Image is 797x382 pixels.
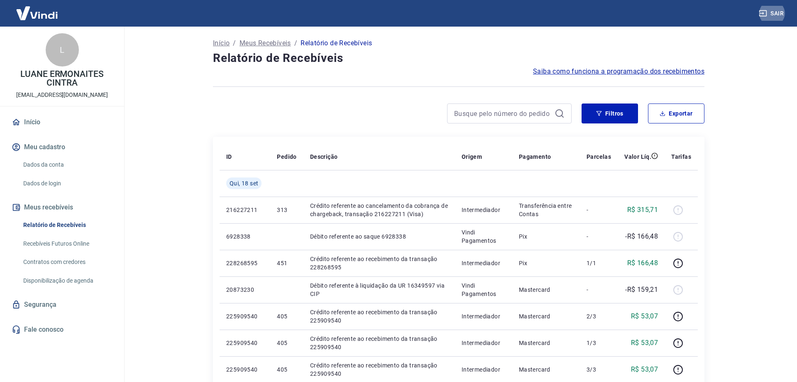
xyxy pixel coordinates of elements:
[310,281,448,298] p: Débito referente à liquidação da UR 16349597 via CIP
[462,281,506,298] p: Vindi Pagamentos
[226,232,264,241] p: 6928338
[587,365,611,374] p: 3/3
[631,365,658,375] p: R$ 53,07
[627,258,658,268] p: R$ 166,48
[625,232,658,242] p: -R$ 166,48
[587,312,611,320] p: 2/3
[294,38,297,48] p: /
[277,153,296,161] p: Pedido
[454,107,551,120] input: Busque pelo número do pedido
[462,339,506,347] p: Intermediador
[625,285,658,295] p: -R$ 159,21
[310,361,448,378] p: Crédito referente ao recebimento da transação 225909540
[587,153,611,161] p: Parcelas
[226,153,232,161] p: ID
[587,259,611,267] p: 1/1
[10,296,114,314] a: Segurança
[46,33,79,67] div: L
[310,232,448,241] p: Débito referente ao saque 6928338
[757,6,787,21] button: Sair
[519,365,573,374] p: Mastercard
[213,50,704,67] h4: Relatório de Recebíveis
[230,179,258,187] span: Qui, 18 set
[624,153,651,161] p: Valor Líq.
[10,113,114,131] a: Início
[519,312,573,320] p: Mastercard
[519,339,573,347] p: Mastercard
[277,312,296,320] p: 405
[519,286,573,294] p: Mastercard
[671,153,691,161] p: Tarifas
[226,259,264,267] p: 228268595
[310,153,338,161] p: Descrição
[310,335,448,351] p: Crédito referente ao recebimento da transação 225909540
[20,254,114,271] a: Contratos com credores
[20,235,114,252] a: Recebíveis Futuros Online
[310,308,448,325] p: Crédito referente ao recebimento da transação 225909540
[10,198,114,217] button: Meus recebíveis
[277,365,296,374] p: 405
[226,286,264,294] p: 20873230
[587,339,611,347] p: 1/3
[226,365,264,374] p: 225909540
[462,206,506,214] p: Intermediador
[20,272,114,289] a: Disponibilização de agenda
[226,312,264,320] p: 225909540
[519,232,573,241] p: Pix
[20,175,114,192] a: Dados de login
[519,259,573,267] p: Pix
[240,38,291,48] a: Meus Recebíveis
[631,311,658,321] p: R$ 53,07
[7,70,117,87] p: LUANE ERMONAITES CINTRA
[277,206,296,214] p: 313
[310,255,448,271] p: Crédito referente ao recebimento da transação 228268595
[462,312,506,320] p: Intermediador
[226,339,264,347] p: 225909540
[16,91,108,99] p: [EMAIL_ADDRESS][DOMAIN_NAME]
[519,202,573,218] p: Transferência entre Contas
[20,217,114,234] a: Relatório de Recebíveis
[587,232,611,241] p: -
[587,286,611,294] p: -
[462,365,506,374] p: Intermediador
[213,38,230,48] a: Início
[648,104,704,123] button: Exportar
[519,153,551,161] p: Pagamento
[462,259,506,267] p: Intermediador
[301,38,372,48] p: Relatório de Recebíveis
[462,153,482,161] p: Origem
[631,338,658,348] p: R$ 53,07
[533,67,704,76] a: Saiba como funciona a programação dos recebimentos
[233,38,236,48] p: /
[310,202,448,218] p: Crédito referente ao cancelamento da cobrança de chargeback, transação 216227211 (Visa)
[462,228,506,245] p: Vindi Pagamentos
[277,339,296,347] p: 405
[20,156,114,173] a: Dados da conta
[582,104,638,123] button: Filtros
[10,138,114,156] button: Meu cadastro
[277,259,296,267] p: 451
[587,206,611,214] p: -
[226,206,264,214] p: 216227211
[10,0,64,26] img: Vindi
[10,320,114,339] a: Fale conosco
[627,205,658,215] p: R$ 315,71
